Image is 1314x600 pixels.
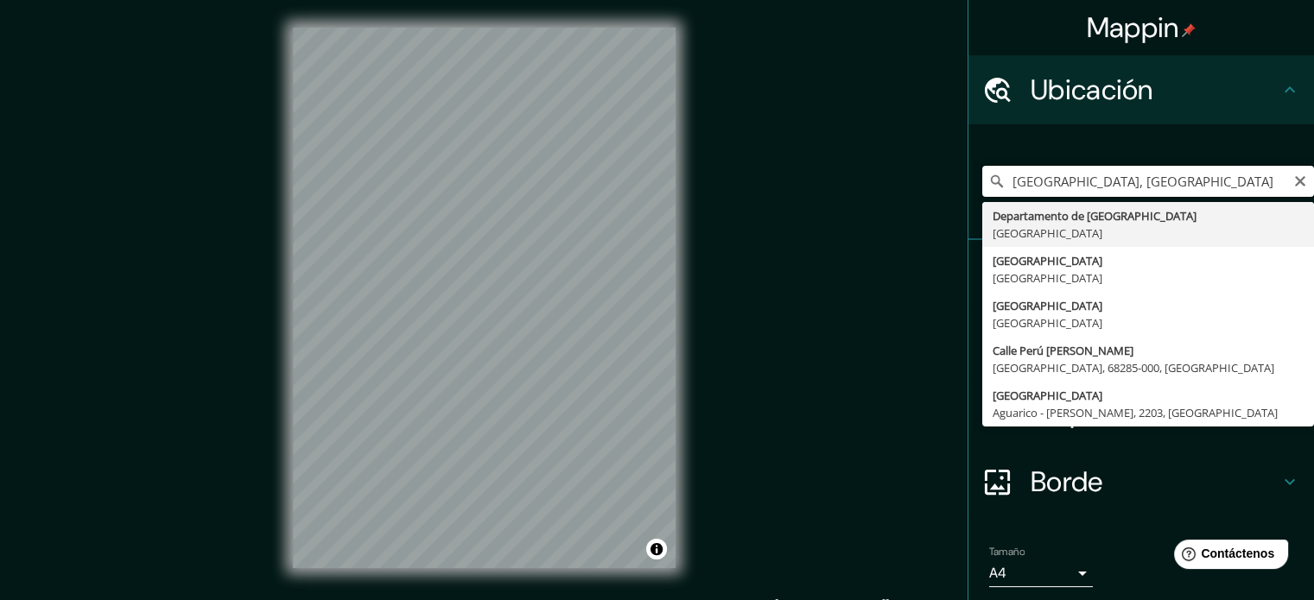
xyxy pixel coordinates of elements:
div: Patas [968,240,1314,309]
iframe: Lanzador de widgets de ayuda [1160,533,1295,581]
div: Estilo [968,309,1314,378]
font: [GEOGRAPHIC_DATA] [993,253,1102,268]
button: Activar o desactivar atribución [646,539,667,559]
font: Borde [1031,464,1103,500]
font: [GEOGRAPHIC_DATA] [993,388,1102,403]
font: A4 [989,564,1006,582]
canvas: Mapa [293,28,676,568]
font: Aguarico - [PERSON_NAME], 2203, [GEOGRAPHIC_DATA] [993,405,1278,420]
font: Calle Perú [PERSON_NAME] [993,343,1133,358]
input: Elige tu ciudad o zona [982,166,1314,197]
font: [GEOGRAPHIC_DATA] [993,315,1102,331]
font: Ubicación [1031,72,1153,108]
font: [GEOGRAPHIC_DATA] [993,225,1102,241]
div: A4 [989,559,1093,587]
font: [GEOGRAPHIC_DATA], 68285-000, [GEOGRAPHIC_DATA] [993,360,1274,376]
div: Disposición [968,378,1314,447]
font: Departamento de [GEOGRAPHIC_DATA] [993,208,1197,224]
font: [GEOGRAPHIC_DATA] [993,298,1102,313]
img: pin-icon.png [1182,23,1196,37]
button: Claro [1293,172,1307,188]
font: [GEOGRAPHIC_DATA] [993,270,1102,286]
font: Tamaño [989,545,1025,559]
div: Ubicación [968,55,1314,124]
div: Borde [968,447,1314,516]
font: Mappin [1087,9,1179,46]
